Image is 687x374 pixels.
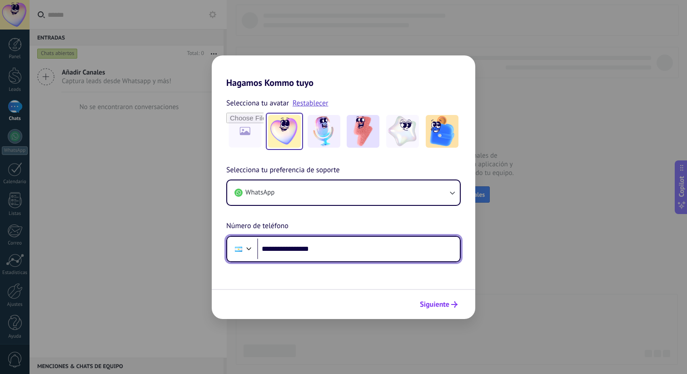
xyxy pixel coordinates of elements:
[293,99,329,108] a: Restablecer
[426,115,458,148] img: -5.jpeg
[308,115,340,148] img: -2.jpeg
[416,297,462,312] button: Siguiente
[245,188,274,197] span: WhatsApp
[227,180,460,205] button: WhatsApp
[420,301,449,308] span: Siguiente
[212,55,475,88] h2: Hagamos Kommo tuyo
[226,97,289,109] span: Selecciona tu avatar
[347,115,379,148] img: -3.jpeg
[268,115,301,148] img: -1.jpeg
[226,220,289,232] span: Número de teléfono
[386,115,419,148] img: -4.jpeg
[226,165,340,176] span: Selecciona tu preferencia de soporte
[230,239,247,259] div: Argentina: + 54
